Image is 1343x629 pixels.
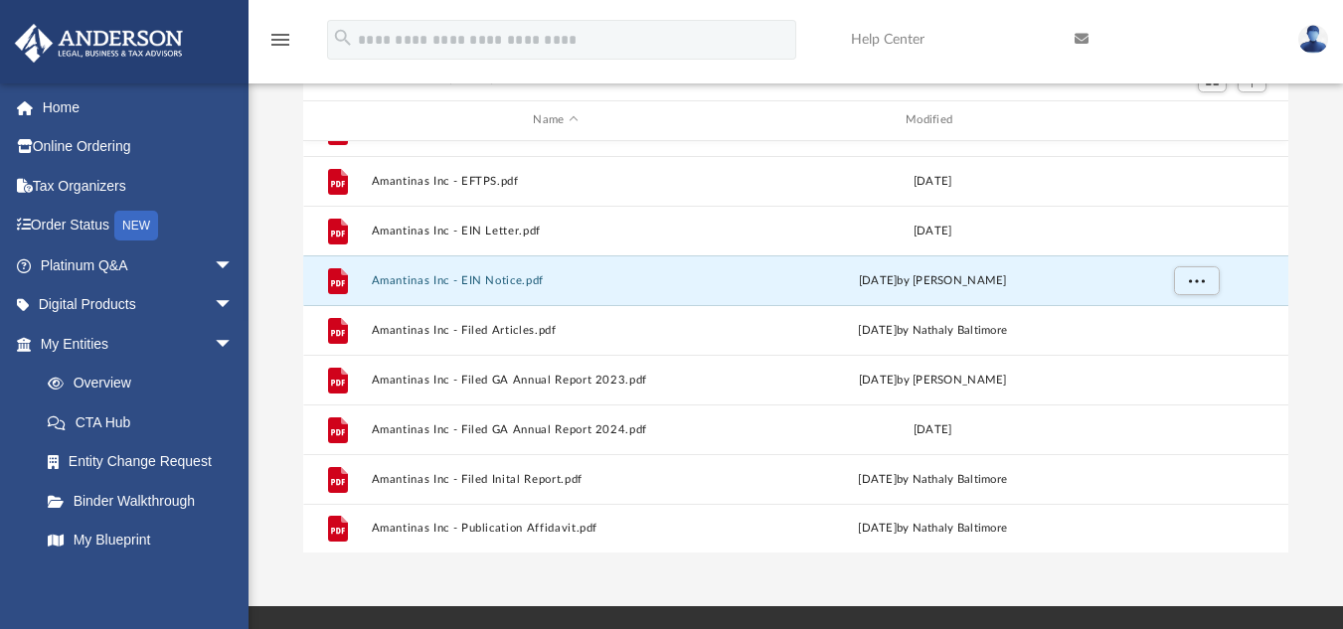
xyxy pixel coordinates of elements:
a: My Blueprint [28,521,253,560]
a: menu [268,38,292,52]
button: Amantinas Inc - EIN Letter.pdf [372,224,741,236]
img: User Pic [1298,25,1328,54]
div: [DATE] [749,222,1117,239]
a: Tax Due Dates [28,559,263,599]
div: [DATE] [749,172,1117,190]
button: Amantinas Inc - Publication Affidavit.pdf [372,522,741,535]
a: Overview [28,364,263,403]
i: menu [268,28,292,52]
a: Digital Productsarrow_drop_down [14,285,263,325]
div: Name [371,111,740,129]
div: [DATE] by [PERSON_NAME] [749,371,1117,389]
a: My Entitiesarrow_drop_down [14,324,263,364]
div: id [312,111,362,129]
span: arrow_drop_down [214,245,253,286]
div: [DATE] [749,420,1117,438]
div: [DATE] by Nathaly Baltimore [749,470,1117,488]
button: Amantinas Inc - EIN Notice.pdf [372,273,741,286]
button: Amantinas Inc - EFTPS.pdf [372,174,741,187]
button: More options [1174,265,1220,295]
button: Amantinas Inc - Filed GA Annual Report 2023.pdf [372,373,741,386]
span: arrow_drop_down [214,285,253,326]
div: grid [303,141,1288,552]
div: id [1125,111,1264,129]
div: [DATE] by Nathaly Baltimore [749,520,1117,538]
img: Anderson Advisors Platinum Portal [9,24,189,63]
button: Amantinas Inc - Filed Articles.pdf [372,323,741,336]
div: NEW [114,211,158,240]
i: search [332,27,354,49]
div: Modified [748,111,1116,129]
button: Amantinas Inc - Filed Inital Report.pdf [372,472,741,485]
a: Binder Walkthrough [28,481,263,521]
a: Tax Organizers [14,166,263,206]
a: Home [14,87,263,127]
span: arrow_drop_down [214,324,253,365]
button: Amantinas Inc - Filed GA Annual Report 2024.pdf [372,422,741,435]
div: [DATE] by [PERSON_NAME] [749,271,1117,289]
a: Order StatusNEW [14,206,263,246]
a: Online Ordering [14,127,263,167]
div: [DATE] by Nathaly Baltimore [749,321,1117,339]
a: Platinum Q&Aarrow_drop_down [14,245,263,285]
a: Entity Change Request [28,442,263,482]
a: CTA Hub [28,402,263,442]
